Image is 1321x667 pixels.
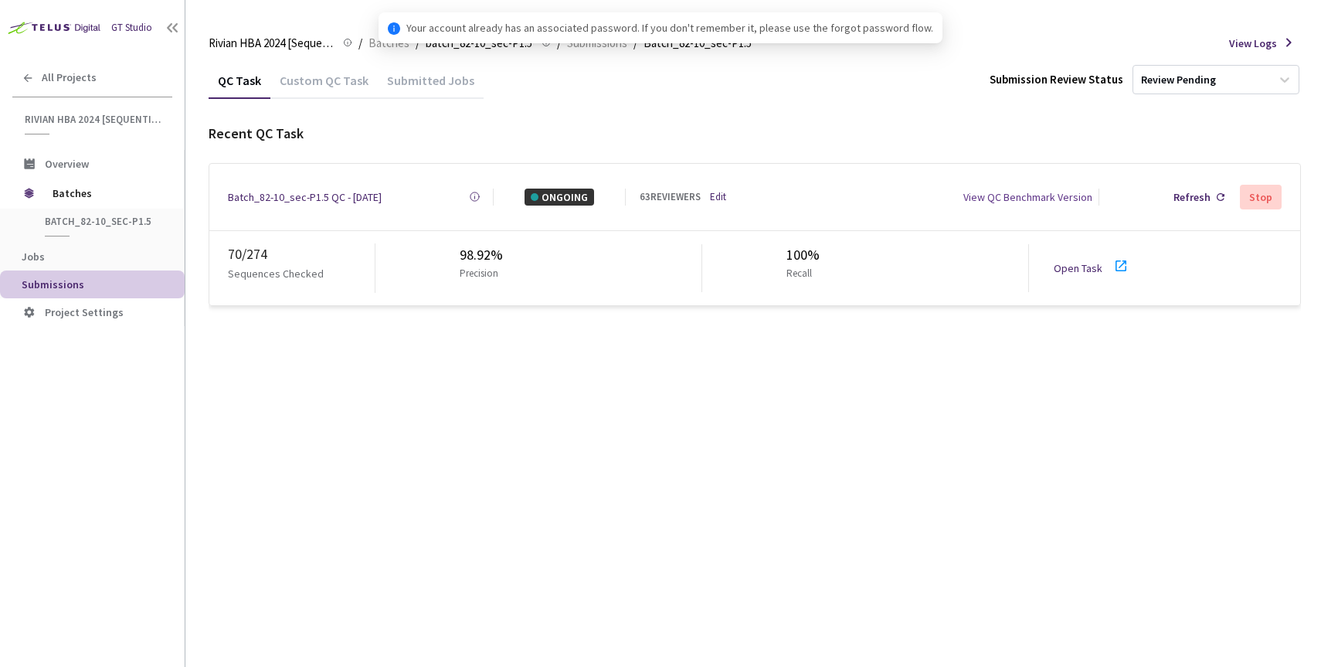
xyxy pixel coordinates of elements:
[365,34,413,51] a: Batches
[228,243,375,265] div: 70 / 274
[378,73,484,99] div: Submitted Jobs
[368,34,409,53] span: Batches
[358,34,362,53] li: /
[1054,261,1102,275] a: Open Task
[42,71,97,84] span: All Projects
[460,266,498,281] p: Precision
[1249,191,1272,203] div: Stop
[525,189,594,206] div: ONGOING
[1173,189,1211,206] div: Refresh
[710,189,726,205] a: Edit
[786,266,813,281] p: Recall
[406,19,933,36] span: Your account already has an associated password. If you don't remember it, please use the forgot ...
[45,305,124,319] span: Project Settings
[388,22,400,35] span: info-circle
[963,189,1092,206] div: View QC Benchmark Version
[45,157,89,171] span: Overview
[228,265,324,282] p: Sequences Checked
[25,113,163,126] span: Rivian HBA 2024 [Sequential]
[111,20,152,36] div: GT Studio
[460,244,504,266] div: 98.92%
[1141,73,1216,87] div: Review Pending
[640,189,701,205] div: 63 REVIEWERS
[209,123,1301,145] div: Recent QC Task
[45,215,159,228] span: batch_82-10_sec-P1.5
[22,250,45,264] span: Jobs
[564,34,630,51] a: Submissions
[22,277,84,291] span: Submissions
[209,73,270,99] div: QC Task
[270,73,378,99] div: Custom QC Task
[786,244,820,266] div: 100%
[1229,35,1277,52] span: View Logs
[209,34,334,53] span: Rivian HBA 2024 [Sequential]
[228,189,382,206] a: Batch_82-10_sec-P1.5 QC - [DATE]
[990,70,1123,89] div: Submission Review Status
[53,178,158,209] span: Batches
